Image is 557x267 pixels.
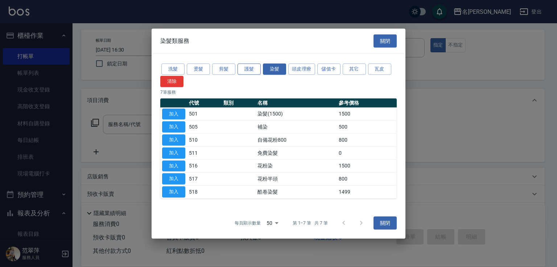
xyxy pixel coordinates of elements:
p: 每頁顯示數量 [235,220,261,226]
td: 1499 [337,185,397,198]
td: 500 [337,121,397,134]
span: 染髮類服務 [160,37,189,45]
td: 1500 [337,159,397,173]
button: 護髮 [238,64,261,75]
td: 1500 [337,108,397,121]
td: 花粉半頭 [256,173,337,186]
td: 酷卷染髮 [256,185,337,198]
td: 518 [187,185,222,198]
p: 第 1–7 筆 共 7 筆 [293,220,328,226]
td: 800 [337,133,397,146]
button: 關閉 [374,34,397,48]
td: 免費染髮 [256,146,337,159]
td: 自備花粉800 [256,133,337,146]
button: 加入 [162,108,185,120]
td: 511 [187,146,222,159]
button: 加入 [162,173,185,185]
td: 染髮(1500) [256,108,337,121]
button: 燙髮 [187,64,210,75]
button: 加入 [162,147,185,159]
td: 800 [337,173,397,186]
th: 名稱 [256,98,337,108]
button: 加入 [162,121,185,133]
td: 補染 [256,121,337,134]
button: 剪髮 [212,64,235,75]
button: 頭皮理療 [288,64,315,75]
td: 0 [337,146,397,159]
button: 加入 [162,186,185,198]
td: 517 [187,173,222,186]
button: 關閉 [374,216,397,230]
button: 加入 [162,160,185,171]
td: 516 [187,159,222,173]
button: 加入 [162,134,185,146]
th: 代號 [187,98,222,108]
button: 儲值卡 [317,64,341,75]
td: 510 [187,133,222,146]
button: 其它 [343,64,366,75]
td: 花粉染 [256,159,337,173]
div: 50 [264,213,281,233]
button: 染髮 [263,64,286,75]
button: 瓦皮 [368,64,391,75]
button: 洗髮 [161,64,185,75]
td: 505 [187,121,222,134]
p: 7 筆服務 [160,89,397,95]
th: 類別 [222,98,256,108]
button: 清除 [160,76,183,87]
th: 參考價格 [337,98,397,108]
td: 501 [187,108,222,121]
